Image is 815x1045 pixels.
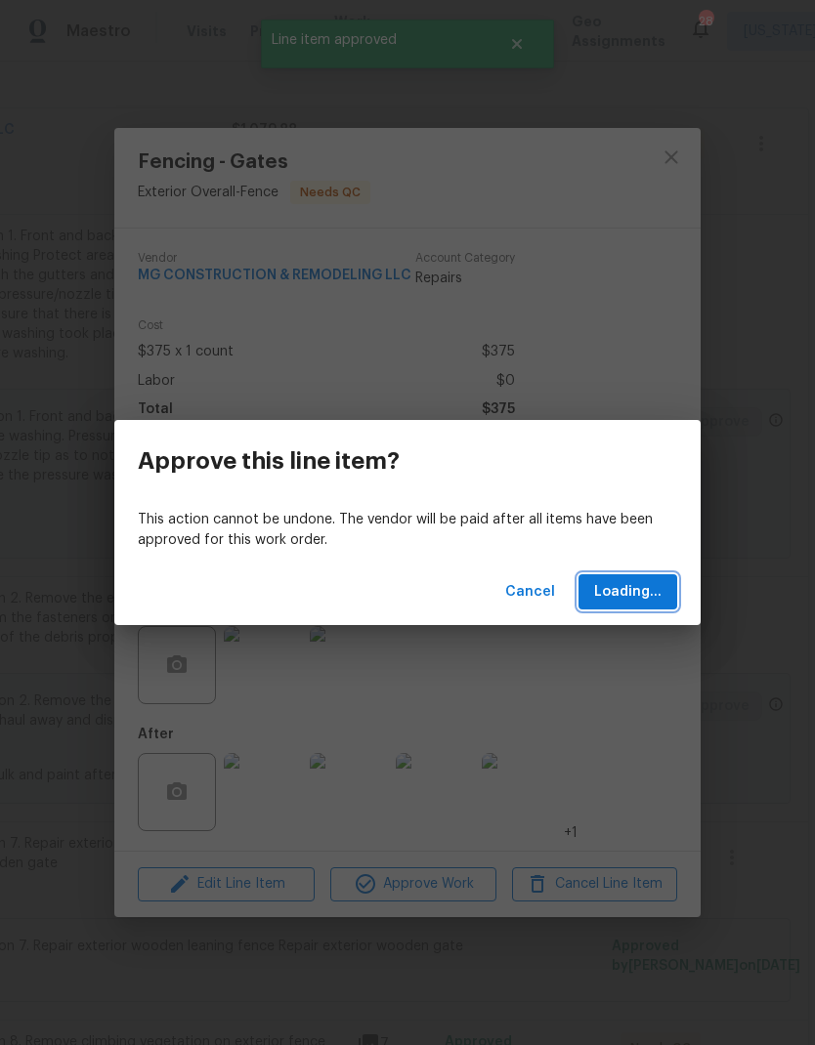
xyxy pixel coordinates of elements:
button: Cancel [497,574,563,610]
h3: Approve this line item? [138,447,400,475]
p: This action cannot be undone. The vendor will be paid after all items have been approved for this... [138,510,677,551]
span: Loading... [594,580,662,605]
button: Loading... [579,574,677,610]
span: Cancel [505,580,555,605]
